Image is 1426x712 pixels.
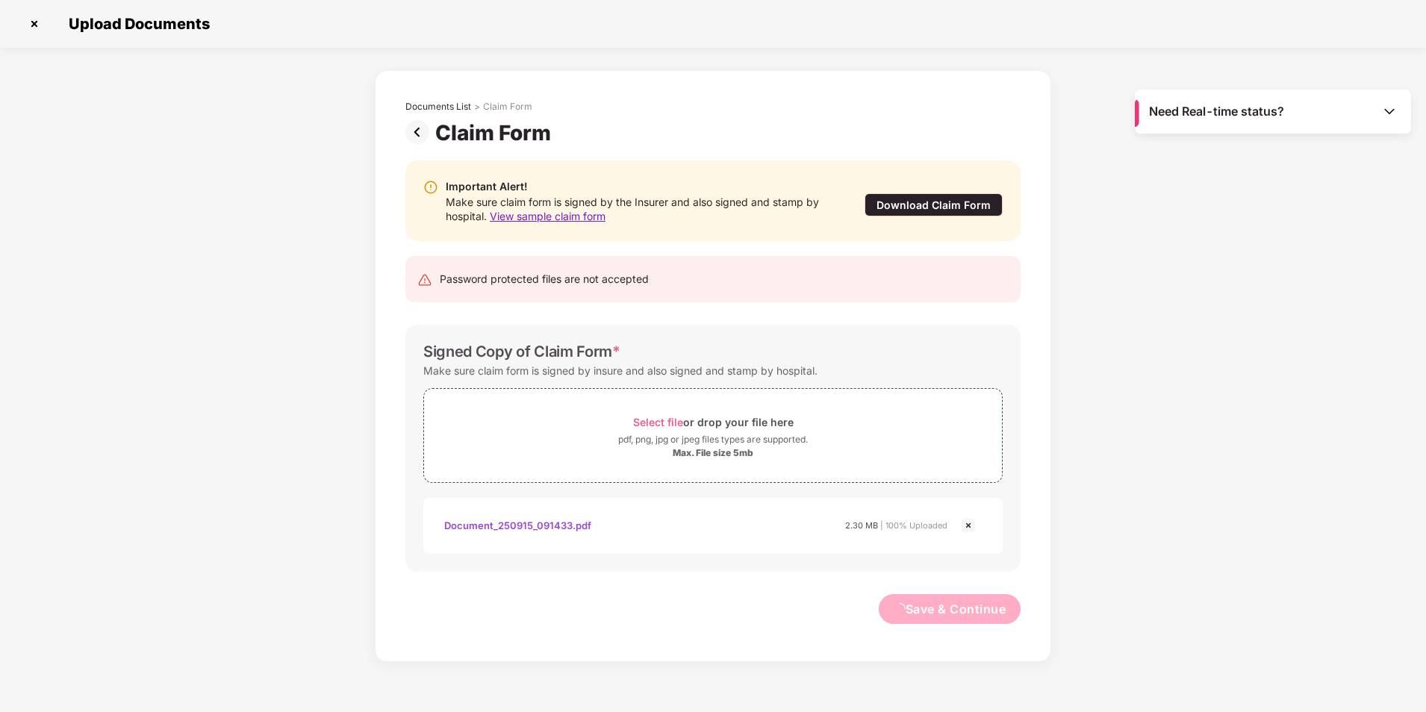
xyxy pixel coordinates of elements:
[633,412,794,432] div: or drop your file here
[435,120,557,146] div: Claim Form
[446,178,834,195] div: Important Alert!
[405,101,471,113] div: Documents List
[423,343,620,360] div: Signed Copy of Claim Form
[417,272,432,287] img: svg+xml;base64,PHN2ZyB4bWxucz0iaHR0cDovL3d3dy53My5vcmcvMjAwMC9zdmciIHdpZHRoPSIyNCIgaGVpZ2h0PSIyNC...
[54,15,217,33] span: Upload Documents
[490,210,605,222] span: View sample claim form
[423,180,438,195] img: svg+xml;base64,PHN2ZyBpZD0iV2FybmluZ18tXzIweDIwIiBkYXRhLW5hbWU9Ildhcm5pbmcgLSAyMHgyMCIgeG1sbnM9Im...
[446,195,834,223] div: Make sure claim form is signed by the Insurer and also signed and stamp by hospital.
[879,594,1021,624] button: loadingSave & Continue
[845,520,878,531] span: 2.30 MB
[1382,104,1397,119] img: Toggle Icon
[22,12,46,36] img: svg+xml;base64,PHN2ZyBpZD0iQ3Jvc3MtMzJ4MzIiIHhtbG5zPSJodHRwOi8vd3d3LnczLm9yZy8yMDAwL3N2ZyIgd2lkdG...
[440,271,649,287] div: Password protected files are not accepted
[405,120,435,144] img: svg+xml;base64,PHN2ZyBpZD0iUHJldi0zMngzMiIgeG1sbnM9Imh0dHA6Ly93d3cudzMub3JnLzIwMDAvc3ZnIiB3aWR0aD...
[444,513,591,538] div: Document_250915_091433.pdf
[673,447,753,459] div: Max. File size 5mb
[618,432,808,447] div: pdf, png, jpg or jpeg files types are supported.
[483,101,532,113] div: Claim Form
[880,520,947,531] span: | 100% Uploaded
[959,516,977,534] img: svg+xml;base64,PHN2ZyBpZD0iQ3Jvc3MtMjR4MjQiIHhtbG5zPSJodHRwOi8vd3d3LnczLm9yZy8yMDAwL3N2ZyIgd2lkdG...
[474,101,480,113] div: >
[1149,104,1284,119] span: Need Real-time status?
[424,400,1002,471] span: Select fileor drop your file herepdf, png, jpg or jpeg files types are supported.Max. File size 5mb
[423,360,818,381] div: Make sure claim form is signed by insure and also signed and stamp by hospital.
[633,416,683,428] span: Select file
[865,193,1003,216] div: Download Claim Form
